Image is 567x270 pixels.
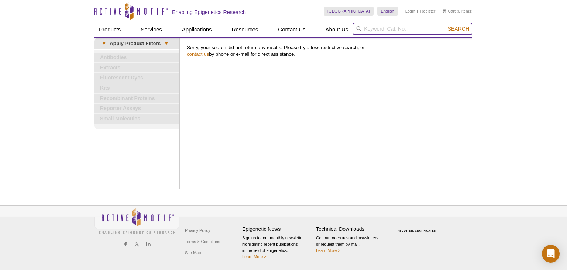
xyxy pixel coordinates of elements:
span: ▾ [98,40,110,47]
a: Resources [227,23,263,37]
a: Fluorescent Dyes [94,73,179,83]
p: Sign up for our monthly newsletter highlighting recent publications in the field of epigenetics. [242,235,312,260]
li: (0 items) [443,7,472,16]
a: Services [136,23,166,37]
a: Extracts [94,63,179,73]
img: Active Motif, [94,206,179,236]
a: Recombinant Proteins [94,94,179,103]
a: Applications [178,23,216,37]
a: Register [420,8,435,14]
a: Products [94,23,125,37]
img: Your Cart [443,9,446,13]
p: Sorry, your search did not return any results. Please try a less restrictive search, or by phone ... [187,44,469,58]
a: English [377,7,398,16]
a: Kits [94,83,179,93]
input: Keyword, Cat. No. [353,23,472,35]
a: Privacy Policy [183,225,212,236]
a: Learn More > [242,254,267,259]
a: Learn More > [316,248,340,253]
span: ▾ [161,40,172,47]
a: contact us [187,51,209,57]
h4: Epigenetic News [242,226,312,232]
a: [GEOGRAPHIC_DATA] [324,7,374,16]
button: Search [446,25,471,32]
table: Click to Verify - This site chose Symantec SSL for secure e-commerce and confidential communicati... [390,219,445,235]
a: Cart [443,8,456,14]
div: Open Intercom Messenger [542,245,560,263]
a: Antibodies [94,53,179,62]
a: Contact Us [274,23,310,37]
h4: Technical Downloads [316,226,386,232]
h2: Enabling Epigenetics Research [172,9,246,16]
p: Get our brochures and newsletters, or request them by mail. [316,235,386,254]
a: Site Map [183,247,203,258]
li: | [417,7,418,16]
a: ▾Apply Product Filters▾ [94,38,179,49]
a: About Us [321,23,353,37]
a: Terms & Conditions [183,236,222,247]
a: Reporter Assays [94,104,179,113]
a: ABOUT SSL CERTIFICATES [398,229,436,232]
a: Small Molecules [94,114,179,124]
a: Login [405,8,415,14]
span: Search [448,26,469,32]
